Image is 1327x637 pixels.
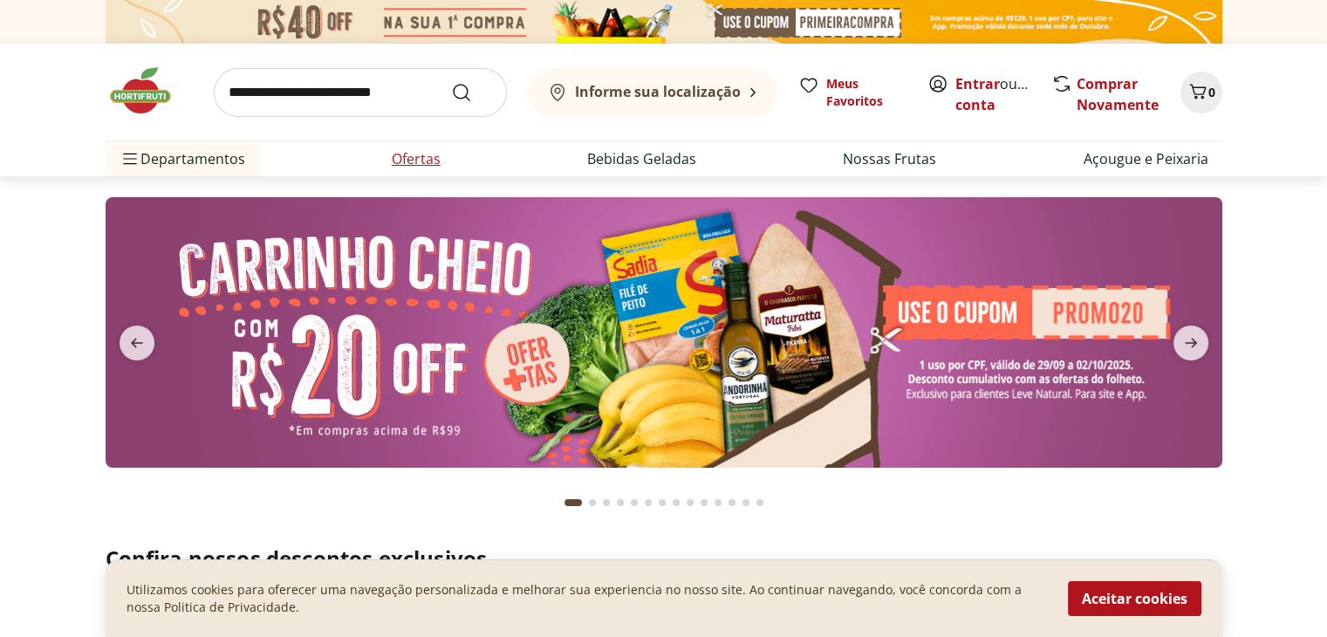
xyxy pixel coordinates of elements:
a: Entrar [955,74,1000,93]
button: Aceitar cookies [1068,581,1201,616]
button: Go to page 11 from fs-carousel [711,482,725,524]
span: Meus Favoritos [826,75,906,110]
span: 0 [1208,84,1215,100]
p: Utilizamos cookies para oferecer uma navegação personalizada e melhorar sua experiencia no nosso ... [127,581,1047,616]
button: Go to page 12 from fs-carousel [725,482,739,524]
button: Go to page 5 from fs-carousel [627,482,641,524]
a: Meus Favoritos [798,75,906,110]
button: Go to page 7 from fs-carousel [655,482,669,524]
button: Submit Search [451,82,493,103]
h2: Confira nossos descontos exclusivos [106,545,1222,572]
img: cupom [106,197,1222,468]
button: Go to page 2 from fs-carousel [585,482,599,524]
button: Go to page 6 from fs-carousel [641,482,655,524]
button: Go to page 3 from fs-carousel [599,482,613,524]
a: Ofertas [392,148,441,169]
button: Go to page 13 from fs-carousel [739,482,753,524]
button: next [1159,325,1222,360]
button: Carrinho [1180,72,1222,113]
button: Menu [120,138,140,180]
button: Current page from fs-carousel [561,482,585,524]
span: ou [955,73,1033,115]
button: Go to page 14 from fs-carousel [753,482,767,524]
img: Hortifruti [106,65,193,117]
button: previous [106,325,168,360]
a: Bebidas Geladas [587,148,696,169]
button: Go to page 8 from fs-carousel [669,482,683,524]
a: Comprar Novamente [1077,74,1159,114]
a: Açougue e Peixaria [1084,148,1208,169]
button: Go to page 4 from fs-carousel [613,482,627,524]
button: Go to page 9 from fs-carousel [683,482,697,524]
b: Informe sua localização [575,82,741,101]
a: Criar conta [955,74,1051,114]
span: Departamentos [120,138,245,180]
button: Informe sua localização [528,68,777,117]
button: Go to page 10 from fs-carousel [697,482,711,524]
a: Nossas Frutas [843,148,936,169]
input: search [214,68,507,117]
